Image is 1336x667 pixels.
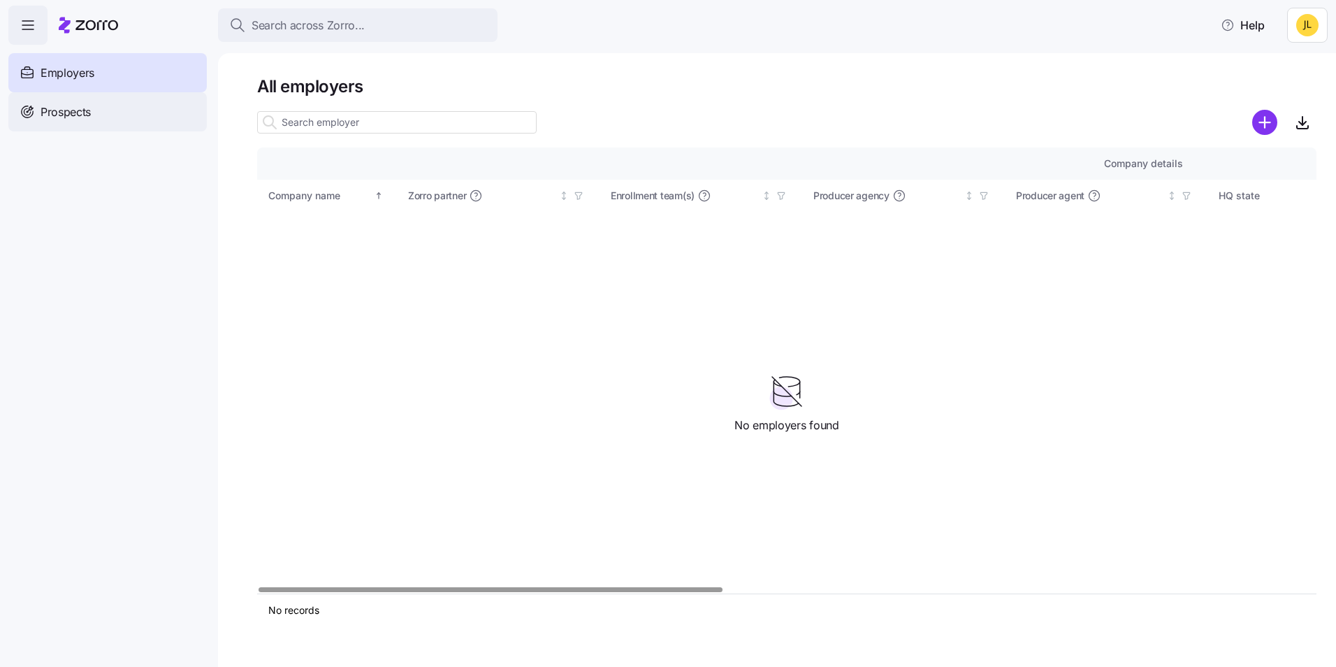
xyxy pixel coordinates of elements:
span: Search across Zorro... [252,17,365,34]
th: Zorro partnerNot sorted [397,180,600,212]
div: Not sorted [964,191,974,201]
div: Not sorted [1167,191,1177,201]
h1: All employers [257,76,1316,97]
div: Sorted ascending [374,191,384,201]
div: Not sorted [559,191,569,201]
span: Employers [41,64,94,82]
th: Enrollment team(s)Not sorted [600,180,802,212]
div: No records [268,603,1186,617]
a: Prospects [8,92,207,131]
button: Search across Zorro... [218,8,498,42]
th: Producer agencyNot sorted [802,180,1005,212]
span: Prospects [41,103,91,121]
div: Not sorted [762,191,771,201]
button: Help [1210,11,1276,39]
span: Help [1221,17,1265,34]
span: No employers found [734,417,838,434]
span: Enrollment team(s) [611,189,695,203]
span: Zorro partner [408,189,466,203]
img: 4bbb7b38fb27464b0c02eb484b724bf2 [1296,14,1319,36]
svg: add icon [1252,110,1277,135]
span: Producer agency [813,189,890,203]
th: Company nameSorted ascending [257,180,397,212]
div: Company name [268,188,372,203]
a: Employers [8,53,207,92]
th: Producer agentNot sorted [1005,180,1207,212]
input: Search employer [257,111,537,134]
span: Producer agent [1016,189,1084,203]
